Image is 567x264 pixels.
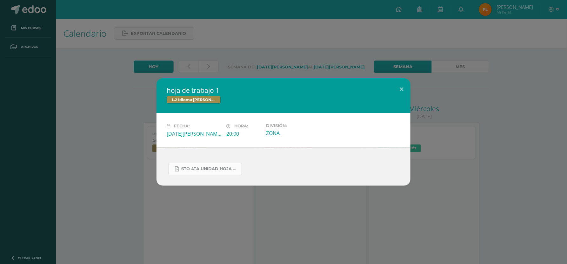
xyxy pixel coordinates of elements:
[168,163,242,175] a: 6to 4ta unidad hoja de trabajo kaqchikel.pdf
[167,86,400,95] h2: hoja de trabajo 1
[181,166,238,171] span: 6to 4ta unidad hoja de trabajo kaqchikel.pdf
[167,96,221,104] span: L.2 Idioma [PERSON_NAME]
[234,124,248,129] span: Hora:
[392,78,410,100] button: Close (Esc)
[167,130,221,137] div: [DATE][PERSON_NAME]
[174,124,190,129] span: Fecha:
[266,130,321,137] div: ZONA
[266,123,321,128] label: División:
[226,130,261,137] div: 20:00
